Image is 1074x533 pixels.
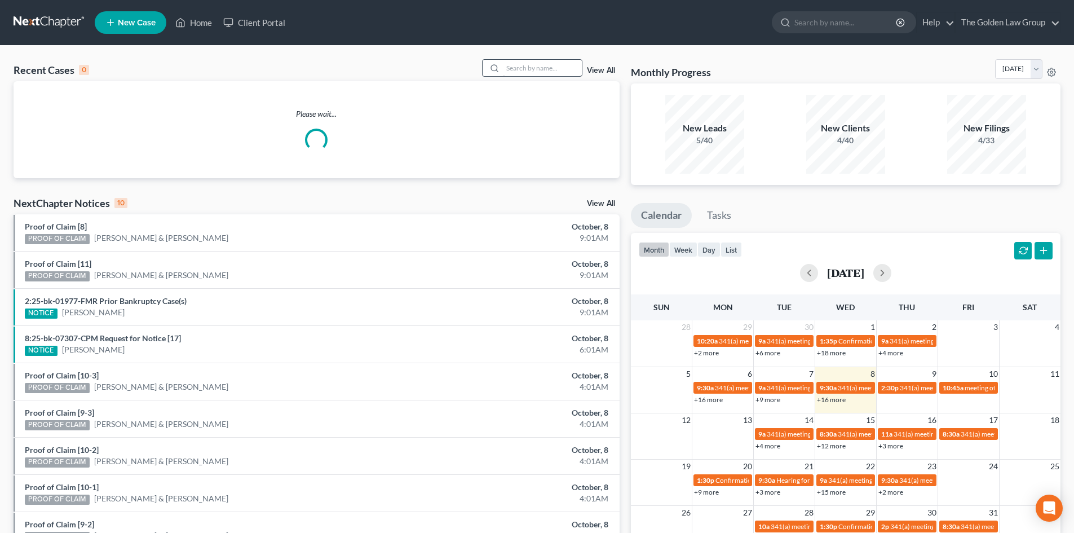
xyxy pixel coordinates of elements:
span: 6 [746,367,753,381]
button: day [697,242,721,257]
div: PROOF OF CLAIM [25,495,90,505]
span: 1 [869,320,876,334]
span: 24 [988,460,999,473]
span: 18 [1049,413,1060,427]
div: 9:01AM [421,307,608,318]
div: New Clients [806,122,885,135]
div: PROOF OF CLAIM [25,383,90,393]
a: [PERSON_NAME] & [PERSON_NAME] [94,419,228,430]
div: 9:01AM [421,232,608,244]
span: 10:20a [697,337,718,345]
a: Proof of Claim [11] [25,259,91,268]
span: 14 [803,413,815,427]
span: 10 [988,367,999,381]
div: October, 8 [421,407,608,419]
span: 21 [803,460,815,473]
span: 7 [808,367,815,381]
div: New Leads [665,122,744,135]
span: 2p [881,522,889,531]
span: 341(a) meeting for [PERSON_NAME] [719,337,828,345]
span: Sun [653,302,670,312]
div: PROOF OF CLAIM [25,234,90,244]
span: 8 [869,367,876,381]
span: Fri [962,302,974,312]
input: Search by name... [794,12,898,33]
h3: Monthly Progress [631,65,711,79]
a: +6 more [755,349,780,357]
span: 341(a) meeting for [PERSON_NAME] [767,430,876,438]
a: [PERSON_NAME] & [PERSON_NAME] [94,456,228,467]
span: 25 [1049,460,1060,473]
span: 9a [758,430,766,438]
div: 9:01AM [421,270,608,281]
span: 15 [865,413,876,427]
a: Proof of Claim [9-2] [25,519,94,529]
span: Tue [777,302,792,312]
a: +2 more [694,349,719,357]
a: Calendar [631,203,692,228]
span: 8:30a [943,430,960,438]
span: Confirmation Hearing for [PERSON_NAME] [838,337,967,345]
span: 9a [758,384,766,392]
span: Sat [1023,302,1037,312]
span: 12 [680,413,692,427]
span: Hearing for [PERSON_NAME] [PERSON_NAME] [776,476,918,484]
span: 19 [680,460,692,473]
span: Wed [836,302,855,312]
div: October, 8 [421,258,608,270]
a: [PERSON_NAME] & [PERSON_NAME] [94,232,228,244]
span: 4 [1054,320,1060,334]
a: +9 more [755,395,780,404]
span: 1:30p [697,476,714,484]
div: October, 8 [421,221,608,232]
span: 2 [931,320,938,334]
span: Thu [899,302,915,312]
span: Confirmation hearing for [PERSON_NAME] & [PERSON_NAME] [838,522,1026,531]
div: October, 8 [421,296,608,307]
div: 4:01AM [421,381,608,393]
span: 29 [742,320,753,334]
span: 2:30p [881,384,899,392]
span: 31 [988,506,999,519]
div: October, 8 [421,333,608,344]
button: week [669,242,697,257]
div: 10 [114,198,127,208]
a: [PERSON_NAME] [62,344,125,355]
span: 9a [758,337,766,345]
a: Proof of Claim [8] [25,222,87,231]
span: 341(a) meeting for [PERSON_NAME] [767,337,876,345]
a: +15 more [817,488,846,496]
span: 30 [803,320,815,334]
a: Proof of Claim [10-1] [25,482,99,492]
a: [PERSON_NAME] [62,307,125,318]
span: 341(a) meeting for [PERSON_NAME] [838,384,947,392]
span: 13 [742,413,753,427]
a: +16 more [694,395,723,404]
span: 341(a) meeting for [PERSON_NAME] [899,476,1008,484]
input: Search by name... [503,60,582,76]
button: list [721,242,742,257]
div: 4:01AM [421,456,608,467]
span: 341(a) meeting for [PERSON_NAME] [838,430,947,438]
div: 6:01AM [421,344,608,355]
a: View All [587,200,615,208]
span: 11 [1049,367,1060,381]
div: NOTICE [25,346,58,356]
span: 10a [758,522,770,531]
h2: [DATE] [827,267,864,279]
a: +3 more [878,442,903,450]
span: 3 [992,320,999,334]
div: New Filings [947,122,1026,135]
a: Client Portal [218,12,291,33]
span: 1:30p [820,522,837,531]
div: NextChapter Notices [14,196,127,210]
span: 22 [865,460,876,473]
div: PROOF OF CLAIM [25,271,90,281]
span: 9:30a [758,476,775,484]
a: +9 more [694,488,719,496]
span: Mon [713,302,733,312]
a: Proof of Claim [9-3] [25,408,94,417]
span: 29 [865,506,876,519]
span: 341(a) meeting for [PERSON_NAME] [767,384,876,392]
span: New Case [118,19,156,27]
